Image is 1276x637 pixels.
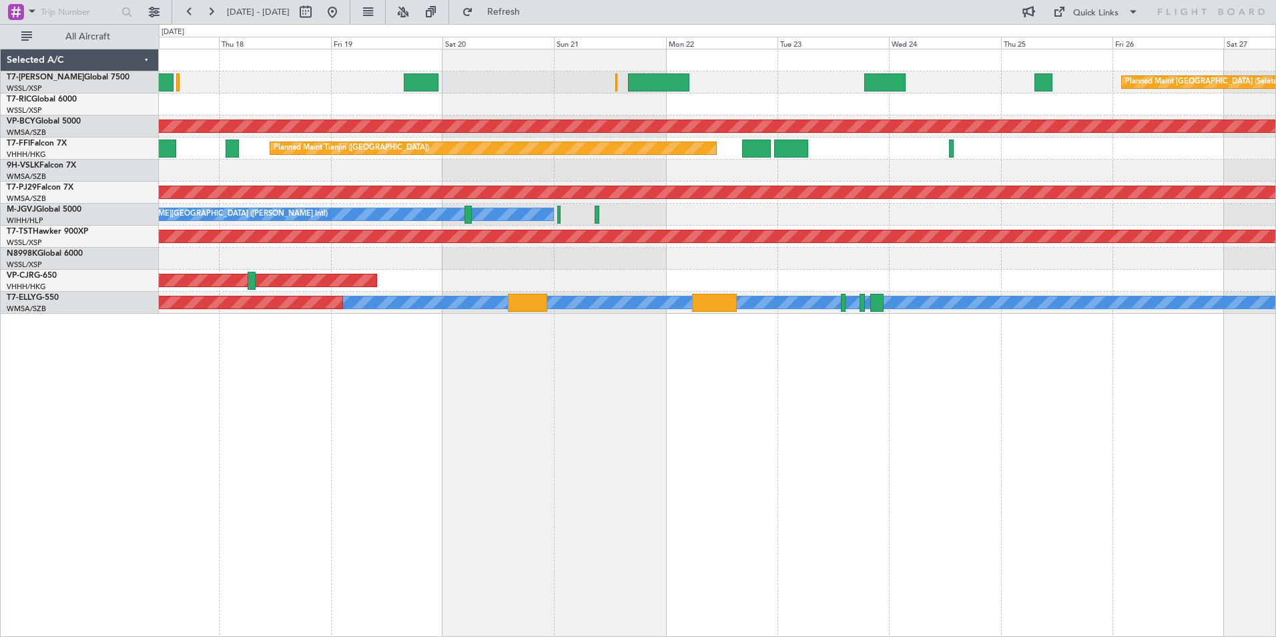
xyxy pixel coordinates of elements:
div: [PERSON_NAME][GEOGRAPHIC_DATA] ([PERSON_NAME] Intl) [111,204,328,224]
div: Wed 17 [107,37,219,49]
span: T7-PJ29 [7,184,37,192]
div: [DATE] [162,27,184,38]
a: T7-FFIFalcon 7X [7,140,67,148]
button: Quick Links [1046,1,1145,23]
a: WSSL/XSP [7,83,42,93]
a: WMSA/SZB [7,172,46,182]
input: Trip Number [41,2,117,22]
span: 9H-VSLK [7,162,39,170]
div: Mon 22 [666,37,777,49]
a: T7-[PERSON_NAME]Global 7500 [7,73,129,81]
span: VP-BCY [7,118,35,126]
span: T7-[PERSON_NAME] [7,73,84,81]
div: Sat 20 [442,37,554,49]
span: T7-TST [7,228,33,236]
span: T7-RIC [7,95,31,103]
button: All Aircraft [15,26,145,47]
a: T7-RICGlobal 6000 [7,95,77,103]
a: VP-CJRG-650 [7,272,57,280]
div: Fri 19 [331,37,442,49]
a: WMSA/SZB [7,304,46,314]
a: T7-TSTHawker 900XP [7,228,88,236]
div: Planned Maint Tianjin ([GEOGRAPHIC_DATA]) [274,138,429,158]
div: Tue 23 [777,37,889,49]
a: WSSL/XSP [7,105,42,116]
div: Quick Links [1073,7,1119,20]
span: VP-CJR [7,272,34,280]
button: Refresh [456,1,536,23]
span: All Aircraft [35,32,141,41]
div: Sun 21 [554,37,665,49]
a: VP-BCYGlobal 5000 [7,118,81,126]
a: T7-PJ29Falcon 7X [7,184,73,192]
a: WIHH/HLP [7,216,43,226]
span: T7-ELLY [7,294,36,302]
a: WMSA/SZB [7,194,46,204]
span: T7-FFI [7,140,30,148]
span: [DATE] - [DATE] [227,6,290,18]
a: VHHH/HKG [7,282,46,292]
span: Refresh [476,7,532,17]
a: WSSL/XSP [7,238,42,248]
span: M-JGVJ [7,206,36,214]
div: Wed 24 [889,37,1000,49]
div: Thu 25 [1001,37,1112,49]
a: M-JGVJGlobal 5000 [7,206,81,214]
span: N8998K [7,250,37,258]
a: VHHH/HKG [7,150,46,160]
a: WSSL/XSP [7,260,42,270]
a: T7-ELLYG-550 [7,294,59,302]
div: Fri 26 [1112,37,1224,49]
a: 9H-VSLKFalcon 7X [7,162,76,170]
a: WMSA/SZB [7,128,46,138]
a: N8998KGlobal 6000 [7,250,83,258]
div: Thu 18 [219,37,330,49]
